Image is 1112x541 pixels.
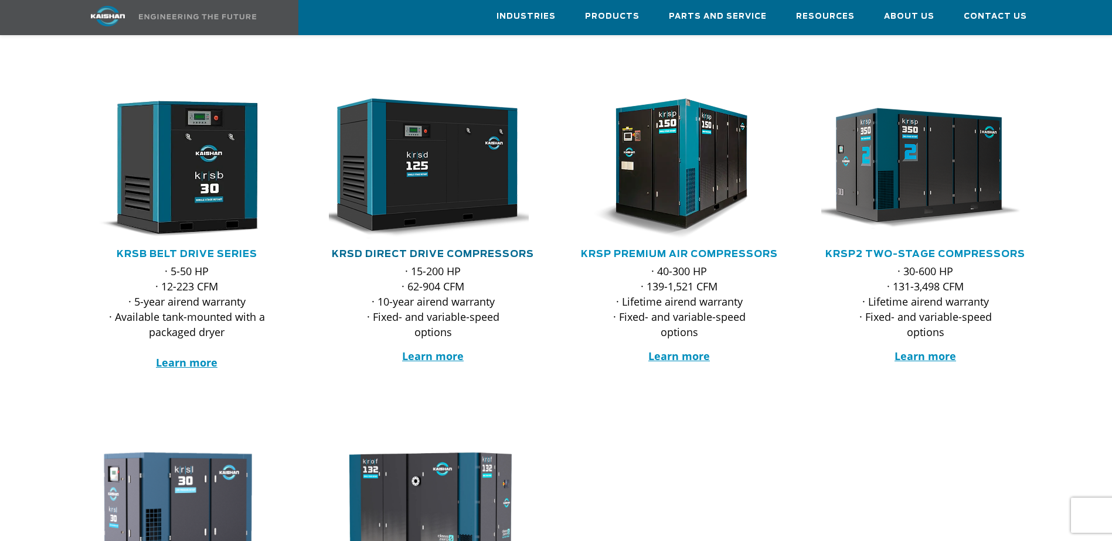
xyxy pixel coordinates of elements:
span: Industries [497,10,556,23]
p: · 15-200 HP · 62-904 CFM · 10-year airend warranty · Fixed- and variable-speed options [352,263,514,340]
a: Contact Us [964,1,1027,32]
a: KRSP Premium Air Compressors [581,249,778,259]
a: Learn more [402,349,464,363]
a: Learn more [648,349,710,363]
p: · 5-50 HP · 12-223 CFM · 5-year airend warranty · Available tank-mounted with a packaged dryer [106,263,268,370]
img: krsd125 [320,98,529,239]
a: KRSP2 Two-Stage Compressors [825,249,1025,259]
span: Contact Us [964,10,1027,23]
img: kaishan logo [64,6,152,26]
span: Products [585,10,640,23]
a: About Us [884,1,934,32]
a: Learn more [156,355,217,369]
p: · 40-300 HP · 139-1,521 CFM · Lifetime airend warranty · Fixed- and variable-speed options [598,263,760,340]
a: Parts and Service [669,1,767,32]
span: Resources [796,10,855,23]
a: KRSD Direct Drive Compressors [332,249,534,259]
a: Resources [796,1,855,32]
img: krsp150 [566,98,775,239]
img: krsb30 [74,98,283,239]
span: About Us [884,10,934,23]
a: Industries [497,1,556,32]
a: Products [585,1,640,32]
div: krsp150 [575,98,784,239]
a: Learn more [895,349,956,363]
span: Parts and Service [669,10,767,23]
a: KRSB Belt Drive Series [117,249,257,259]
img: krsp350 [812,98,1021,239]
div: krsd125 [329,98,538,239]
img: Engineering the future [139,14,256,19]
p: · 30-600 HP · 131-3,498 CFM · Lifetime airend warranty · Fixed- and variable-speed options [845,263,1006,340]
div: krsb30 [83,98,291,239]
div: krsp350 [821,98,1030,239]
